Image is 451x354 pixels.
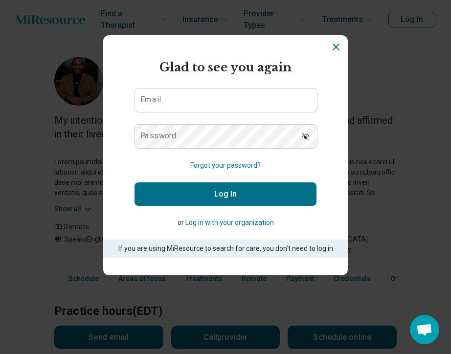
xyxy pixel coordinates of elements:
[140,96,161,104] label: Email
[135,218,316,228] p: or
[117,243,334,254] p: If you are using MiResource to search for care, you don’t need to log in
[103,35,348,275] section: Login Dialog
[330,41,342,53] button: Dismiss
[135,182,316,206] button: Log In
[190,160,261,171] button: Forgot your password?
[135,59,316,76] h2: Glad to see you again
[185,218,274,228] button: Log in with your organization
[140,132,177,140] label: Password
[295,124,316,148] button: Show password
